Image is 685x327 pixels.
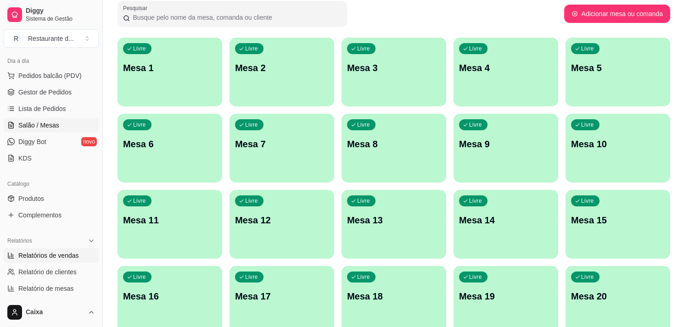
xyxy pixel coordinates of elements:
p: Livre [357,197,370,205]
span: Diggy Bot [18,137,46,146]
button: Adicionar mesa ou comanda [564,5,670,23]
span: Sistema de Gestão [26,15,95,22]
p: Livre [469,121,482,128]
p: Mesa 17 [235,290,329,303]
p: Livre [581,121,594,128]
p: Mesa 7 [235,138,329,150]
p: Mesa 9 [459,138,553,150]
p: Livre [581,273,594,281]
p: Mesa 15 [571,214,665,227]
div: Dia a dia [4,54,99,68]
p: Livre [581,197,594,205]
button: LivreMesa 3 [342,38,446,106]
a: Relatórios de vendas [4,248,99,263]
span: Caixa [26,308,84,316]
p: Mesa 18 [347,290,441,303]
p: Livre [469,197,482,205]
p: Mesa 19 [459,290,553,303]
span: R [11,34,21,43]
a: KDS [4,151,99,166]
button: LivreMesa 13 [342,190,446,259]
p: Livre [245,197,258,205]
span: Diggy [26,7,95,15]
p: Mesa 8 [347,138,441,150]
button: Pedidos balcão (PDV) [4,68,99,83]
p: Mesa 2 [235,61,329,74]
span: Gestor de Pedidos [18,88,72,97]
p: Livre [357,45,370,52]
p: Livre [133,273,146,281]
button: LivreMesa 9 [454,114,558,183]
span: Salão / Mesas [18,121,59,130]
p: Mesa 4 [459,61,553,74]
span: Lista de Pedidos [18,104,66,113]
p: Mesa 6 [123,138,217,150]
p: Livre [133,45,146,52]
button: LivreMesa 15 [566,190,670,259]
a: Complementos [4,208,99,222]
p: Livre [581,45,594,52]
p: Livre [133,121,146,128]
button: LivreMesa 1 [118,38,222,106]
button: LivreMesa 14 [454,190,558,259]
p: Livre [245,45,258,52]
p: Livre [245,273,258,281]
button: LivreMesa 12 [230,190,334,259]
p: Mesa 10 [571,138,665,150]
a: Relatório de mesas [4,281,99,296]
button: LivreMesa 6 [118,114,222,183]
span: Produtos [18,194,44,203]
label: Pesquisar [123,4,151,12]
a: Diggy Botnovo [4,134,99,149]
a: Produtos [4,191,99,206]
p: Mesa 14 [459,214,553,227]
span: KDS [18,154,32,163]
a: Gestor de Pedidos [4,85,99,100]
p: Livre [469,273,482,281]
button: LivreMesa 11 [118,190,222,259]
span: Relatório de clientes [18,267,77,277]
p: Mesa 13 [347,214,441,227]
span: Relatório de mesas [18,284,74,293]
p: Livre [357,273,370,281]
button: LivreMesa 2 [230,38,334,106]
p: Mesa 11 [123,214,217,227]
button: LivreMesa 8 [342,114,446,183]
button: LivreMesa 7 [230,114,334,183]
button: LivreMesa 5 [566,38,670,106]
a: Relatório de clientes [4,265,99,279]
p: Mesa 3 [347,61,441,74]
p: Mesa 20 [571,290,665,303]
p: Livre [357,121,370,128]
p: Mesa 16 [123,290,217,303]
div: Restaurante d ... [28,34,74,43]
a: Lista de Pedidos [4,101,99,116]
span: Relatórios [7,237,32,244]
a: DiggySistema de Gestão [4,4,99,26]
div: Catálogo [4,177,99,191]
span: Relatórios de vendas [18,251,79,260]
p: Mesa 5 [571,61,665,74]
p: Livre [245,121,258,128]
p: Livre [469,45,482,52]
input: Pesquisar [130,13,342,22]
button: Select a team [4,29,99,48]
a: Salão / Mesas [4,118,99,133]
button: LivreMesa 10 [566,114,670,183]
span: Complementos [18,211,62,220]
button: Caixa [4,301,99,323]
p: Mesa 12 [235,214,329,227]
p: Mesa 1 [123,61,217,74]
button: LivreMesa 4 [454,38,558,106]
p: Livre [133,197,146,205]
span: Pedidos balcão (PDV) [18,71,82,80]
